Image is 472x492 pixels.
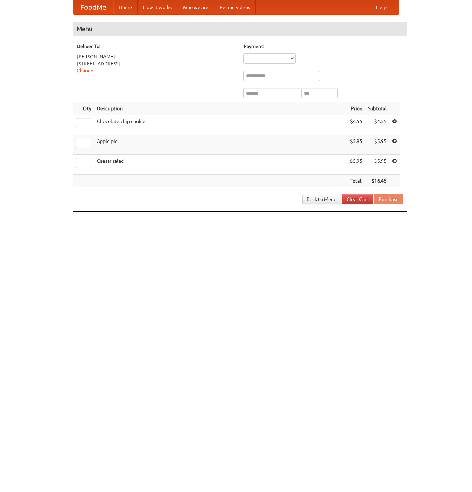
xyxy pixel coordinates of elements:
[94,155,347,175] td: Caesar salad
[77,68,93,73] a: Change
[177,0,214,14] a: Who we are
[347,155,365,175] td: $5.95
[374,194,403,204] button: Purchase
[94,115,347,135] td: Chocolate chip cookie
[365,115,389,135] td: $4.55
[302,194,341,204] a: Back to Menu
[365,135,389,155] td: $5.95
[365,102,389,115] th: Subtotal
[94,135,347,155] td: Apple pie
[347,115,365,135] td: $4.55
[243,43,403,50] h5: Payment:
[113,0,138,14] a: Home
[77,53,237,60] div: [PERSON_NAME]
[365,155,389,175] td: $5.95
[77,43,237,50] h5: Deliver To:
[347,175,365,187] th: Total:
[365,175,389,187] th: $16.45
[214,0,256,14] a: Recipe videos
[94,102,347,115] th: Description
[371,0,392,14] a: Help
[138,0,177,14] a: How it works
[347,135,365,155] td: $5.95
[73,22,407,36] h4: Menu
[73,0,113,14] a: FoodMe
[347,102,365,115] th: Price
[73,102,94,115] th: Qty
[77,60,237,67] div: [STREET_ADDRESS]
[342,194,373,204] a: Clear Cart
